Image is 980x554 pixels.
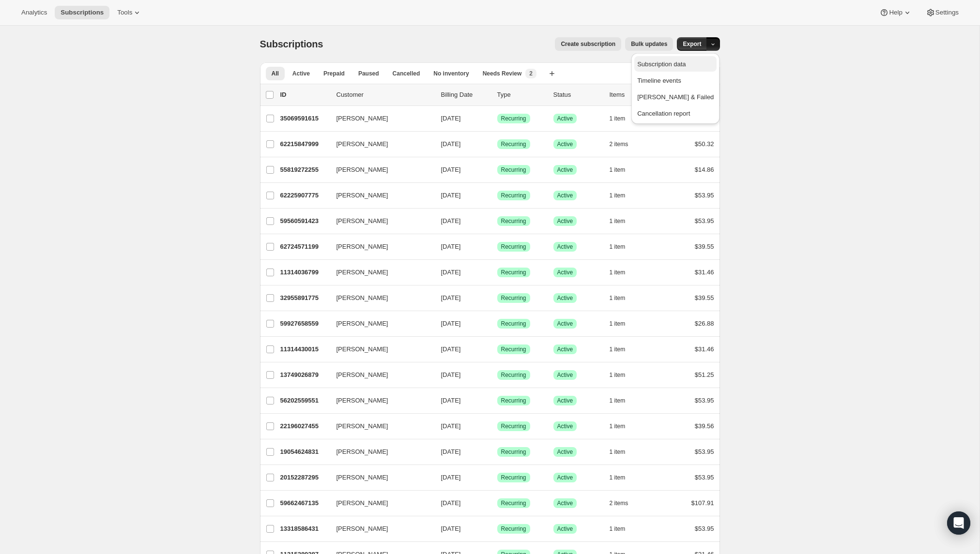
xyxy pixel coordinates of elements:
button: 1 item [610,394,636,407]
span: [PERSON_NAME] [337,473,388,482]
button: [PERSON_NAME] [331,239,428,255]
button: 1 item [610,163,636,177]
p: 59560591423 [280,216,329,226]
span: Active [557,115,573,122]
span: [PERSON_NAME] [337,319,388,329]
span: Recurring [501,525,526,533]
button: 2 items [610,496,639,510]
span: 1 item [610,448,626,456]
button: Bulk updates [625,37,673,51]
button: [PERSON_NAME] [331,136,428,152]
p: Customer [337,90,433,100]
div: 55819272255[PERSON_NAME][DATE]SuccessRecurringSuccessActive1 item$14.86 [280,163,714,177]
span: [PERSON_NAME] [337,191,388,200]
span: $53.95 [695,397,714,404]
div: 20152287295[PERSON_NAME][DATE]SuccessRecurringSuccessActive1 item$53.95 [280,471,714,484]
span: [PERSON_NAME] [337,114,388,123]
span: Cancellation report [637,110,690,117]
span: [PERSON_NAME] [337,293,388,303]
span: 1 item [610,397,626,404]
span: [DATE] [441,320,461,327]
span: Active [557,269,573,276]
span: Recurring [501,345,526,353]
p: 59662467135 [280,498,329,508]
span: $31.46 [695,269,714,276]
button: 1 item [610,522,636,536]
p: 13749026879 [280,370,329,380]
button: [PERSON_NAME] [331,188,428,203]
span: $53.95 [695,192,714,199]
button: [PERSON_NAME] [331,213,428,229]
span: [PERSON_NAME] [337,216,388,226]
span: Active [557,525,573,533]
span: [PERSON_NAME] [337,396,388,405]
div: 62225907775[PERSON_NAME][DATE]SuccessRecurringSuccessActive1 item$53.95 [280,189,714,202]
span: Recurring [501,140,526,148]
span: [DATE] [441,422,461,430]
button: Create subscription [555,37,621,51]
button: 1 item [610,343,636,356]
div: 11314036799[PERSON_NAME][DATE]SuccessRecurringSuccessActive1 item$31.46 [280,266,714,279]
span: Active [557,166,573,174]
span: [DATE] [441,294,461,301]
span: Help [889,9,902,16]
button: [PERSON_NAME] [331,521,428,537]
span: Recurring [501,269,526,276]
p: 20152287295 [280,473,329,482]
div: 13749026879[PERSON_NAME][DATE]SuccessRecurringSuccessActive1 item$51.25 [280,368,714,382]
span: Subscriptions [260,39,323,49]
span: Recurring [501,217,526,225]
div: 59662467135[PERSON_NAME][DATE]SuccessRecurringSuccessActive2 items$107.91 [280,496,714,510]
button: 1 item [610,112,636,125]
button: Tools [111,6,148,19]
span: Active [557,217,573,225]
span: Timeline events [637,77,681,84]
span: 1 item [610,294,626,302]
button: [PERSON_NAME] [331,470,428,485]
span: All [272,70,279,77]
span: 1 item [610,525,626,533]
span: [DATE] [441,166,461,173]
span: Recurring [501,371,526,379]
span: Export [683,40,701,48]
span: Recurring [501,448,526,456]
span: Active [557,499,573,507]
span: Active [292,70,310,77]
p: 62215847999 [280,139,329,149]
span: [DATE] [441,192,461,199]
span: Recurring [501,294,526,302]
p: Billing Date [441,90,490,100]
span: [DATE] [441,269,461,276]
span: $39.56 [695,422,714,430]
p: 11314430015 [280,344,329,354]
span: [PERSON_NAME] [337,370,388,380]
span: 1 item [610,166,626,174]
span: No inventory [433,70,469,77]
span: [DATE] [441,474,461,481]
button: 1 item [610,445,636,459]
span: Recurring [501,192,526,199]
button: Settings [920,6,965,19]
span: $53.95 [695,448,714,455]
span: 2 items [610,499,628,507]
span: $107.91 [691,499,714,507]
span: $26.88 [695,320,714,327]
span: 2 items [610,140,628,148]
span: Active [557,192,573,199]
span: Active [557,140,573,148]
button: 1 item [610,291,636,305]
span: [DATE] [441,371,461,378]
span: Recurring [501,320,526,328]
span: 1 item [610,217,626,225]
button: [PERSON_NAME] [331,342,428,357]
span: [PERSON_NAME] & Failed [637,93,714,101]
span: $39.55 [695,243,714,250]
button: [PERSON_NAME] [331,290,428,306]
button: 1 item [610,240,636,254]
span: Recurring [501,499,526,507]
span: Active [557,448,573,456]
span: Settings [935,9,959,16]
span: [PERSON_NAME] [337,447,388,457]
button: 2 items [610,137,639,151]
button: [PERSON_NAME] [331,111,428,126]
